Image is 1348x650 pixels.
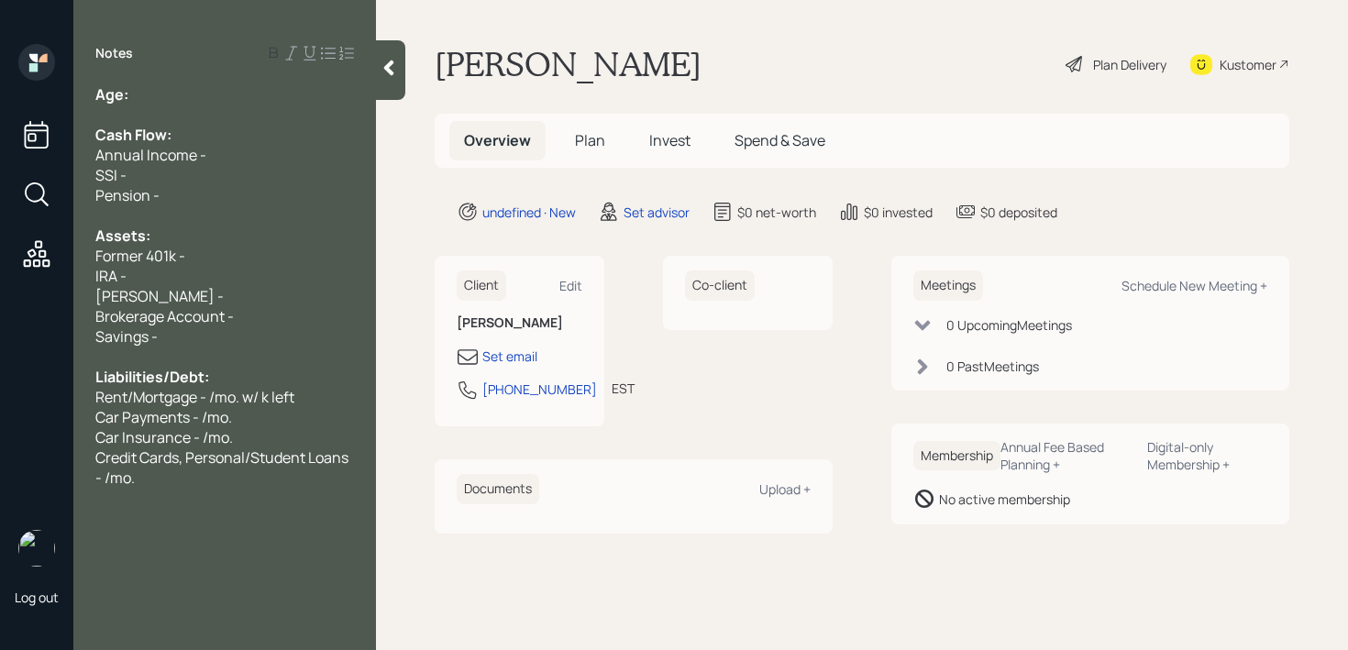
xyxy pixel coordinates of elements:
[95,427,233,447] span: Car Insurance - /mo.
[864,203,933,222] div: $0 invested
[1000,438,1133,473] div: Annual Fee Based Planning +
[482,347,537,366] div: Set email
[435,44,702,84] h1: [PERSON_NAME]
[735,130,825,150] span: Spend & Save
[95,145,206,165] span: Annual Income -
[559,277,582,294] div: Edit
[457,270,506,301] h6: Client
[95,306,234,326] span: Brokerage Account -
[1121,277,1267,294] div: Schedule New Meeting +
[95,387,294,407] span: Rent/Mortgage - /mo. w/ k left
[737,203,816,222] div: $0 net-worth
[95,226,150,246] span: Assets:
[464,130,531,150] span: Overview
[913,270,983,301] h6: Meetings
[95,165,127,185] span: SSI -
[913,441,1000,471] h6: Membership
[1147,438,1267,473] div: Digital-only Membership +
[95,367,209,387] span: Liabilities/Debt:
[624,203,690,222] div: Set advisor
[95,266,127,286] span: IRA -
[482,203,576,222] div: undefined · New
[685,270,755,301] h6: Co-client
[649,130,691,150] span: Invest
[612,379,635,398] div: EST
[95,44,133,62] label: Notes
[95,326,158,347] span: Savings -
[95,246,185,266] span: Former 401k -
[95,84,128,105] span: Age:
[980,203,1057,222] div: $0 deposited
[95,407,232,427] span: Car Payments - /mo.
[457,315,582,331] h6: [PERSON_NAME]
[15,589,59,606] div: Log out
[95,447,351,488] span: Credit Cards, Personal/Student Loans - /mo.
[946,315,1072,335] div: 0 Upcoming Meeting s
[1093,55,1166,74] div: Plan Delivery
[95,286,224,306] span: [PERSON_NAME] -
[575,130,605,150] span: Plan
[457,474,539,504] h6: Documents
[482,380,597,399] div: [PHONE_NUMBER]
[95,185,160,205] span: Pension -
[946,357,1039,376] div: 0 Past Meeting s
[1220,55,1276,74] div: Kustomer
[18,530,55,567] img: retirable_logo.png
[759,480,811,498] div: Upload +
[95,125,171,145] span: Cash Flow:
[939,490,1070,509] div: No active membership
